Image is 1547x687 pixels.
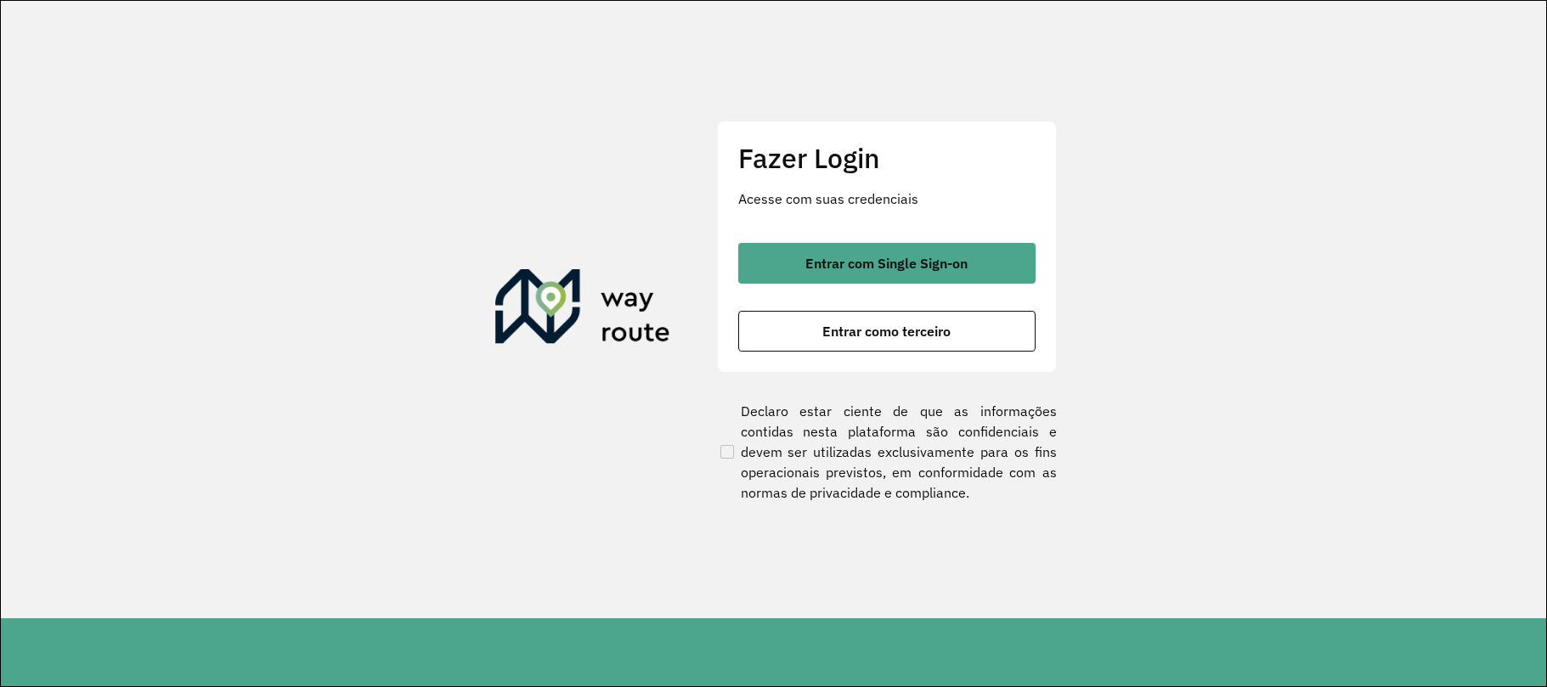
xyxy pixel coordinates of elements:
[805,256,968,270] span: Entrar com Single Sign-on
[738,243,1036,284] button: button
[738,311,1036,352] button: button
[717,401,1057,503] label: Declaro estar ciente de que as informações contidas nesta plataforma são confidenciais e devem se...
[822,324,951,338] span: Entrar como terceiro
[738,189,1036,209] p: Acesse com suas credenciais
[738,142,1036,174] h2: Fazer Login
[495,269,670,351] img: Roteirizador AmbevTech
